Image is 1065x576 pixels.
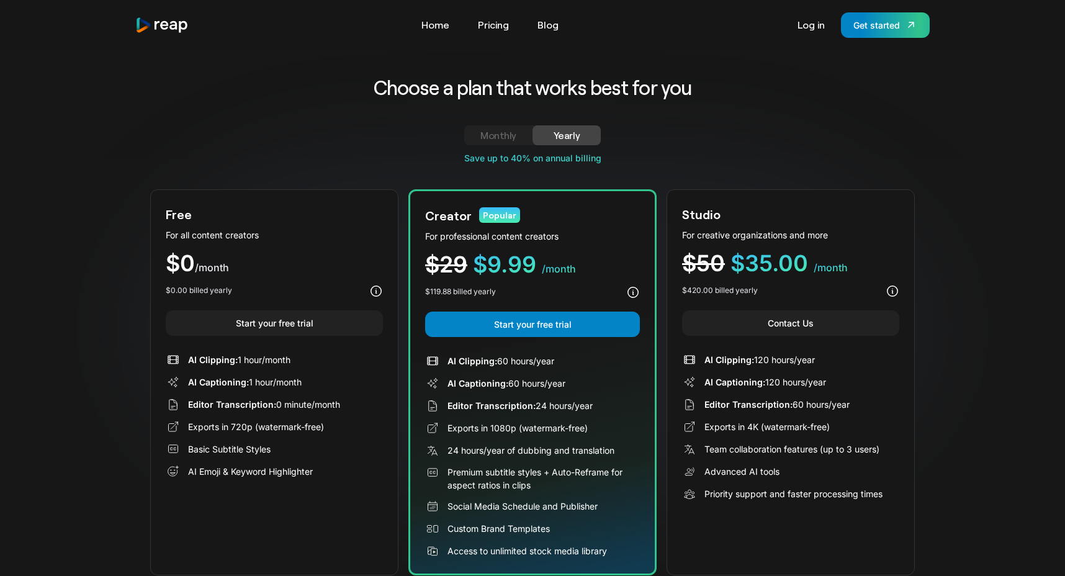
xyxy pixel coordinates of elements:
[188,353,290,366] div: 1 hour/month
[166,310,383,336] a: Start your free trial
[447,399,593,412] div: 24 hours/year
[791,15,831,35] a: Log in
[447,421,588,434] div: Exports in 1080p (watermark-free)
[542,263,576,275] span: /month
[814,261,848,274] span: /month
[447,377,565,390] div: 60 hours/year
[188,398,340,411] div: 0 minute/month
[188,399,276,410] span: Editor Transcription:
[447,444,614,457] div: 24 hours/year of dubbing and translation
[188,376,302,389] div: 1 hour/month
[704,354,754,365] span: AI Clipping:
[150,151,915,164] div: Save up to 40% on annual billing
[704,465,780,478] div: Advanced AI tools
[704,377,765,387] span: AI Captioning:
[425,206,472,225] div: Creator
[682,205,721,223] div: Studio
[447,400,536,411] span: Editor Transcription:
[853,19,900,32] div: Get started
[447,544,607,557] div: Access to unlimited stock media library
[188,465,313,478] div: AI Emoji & Keyword Highlighter
[704,443,879,456] div: Team collaboration features (up to 3 users)
[188,443,271,456] div: Basic Subtitle Styles
[472,15,515,35] a: Pricing
[166,285,232,296] div: $0.00 billed yearly
[704,487,883,500] div: Priority support and faster processing times
[479,128,518,143] div: Monthly
[188,420,324,433] div: Exports in 720p (watermark-free)
[682,285,758,296] div: $420.00 billed yearly
[547,128,586,143] div: Yearly
[704,399,793,410] span: Editor Transcription:
[704,353,815,366] div: 120 hours/year
[682,228,899,241] div: For creative organizations and more
[135,17,189,34] img: reap logo
[188,354,238,365] span: AI Clipping:
[166,205,192,223] div: Free
[841,12,930,38] a: Get started
[704,420,830,433] div: Exports in 4K (watermark-free)
[135,17,189,34] a: home
[447,466,640,492] div: Premium subtitle styles + Auto-Reframe for aspect ratios in clips
[704,398,850,411] div: 60 hours/year
[531,15,565,35] a: Blog
[682,250,725,277] span: $50
[682,310,899,336] a: Contact Us
[415,15,456,35] a: Home
[425,251,467,278] span: $29
[425,230,640,243] div: For professional content creators
[277,74,789,101] h2: Choose a plan that works best for you
[425,286,496,297] div: $119.88 billed yearly
[447,500,598,513] div: Social Media Schedule and Publisher
[447,354,554,367] div: 60 hours/year
[166,252,383,275] div: $0
[188,377,249,387] span: AI Captioning:
[479,207,520,223] div: Popular
[473,251,536,278] span: $9.99
[447,356,497,366] span: AI Clipping:
[425,312,640,337] a: Start your free trial
[730,250,808,277] span: $35.00
[195,261,229,274] span: /month
[447,522,550,535] div: Custom Brand Templates
[704,376,826,389] div: 120 hours/year
[447,378,508,389] span: AI Captioning:
[166,228,383,241] div: For all content creators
